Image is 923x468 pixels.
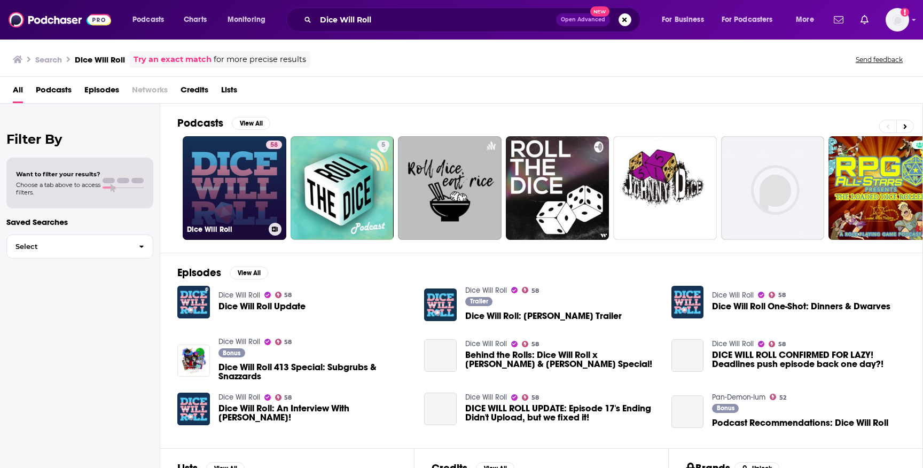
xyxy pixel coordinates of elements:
[654,11,717,28] button: open menu
[132,12,164,27] span: Podcasts
[465,350,659,369] a: Behind the Rolls: Dice Will Roll x Beadle & Grimm Special!
[522,341,539,347] a: 58
[220,11,279,28] button: open menu
[184,12,207,27] span: Charts
[228,12,265,27] span: Monitoring
[218,404,412,422] a: Dice Will Roll: An Interview With Luis Loza!
[9,10,111,30] a: Podchaser - Follow, Share and Rate Podcasts
[715,11,788,28] button: open menu
[590,6,609,17] span: New
[270,140,278,151] span: 58
[6,131,153,147] h2: Filter By
[177,11,213,28] a: Charts
[132,81,168,103] span: Networks
[266,141,282,149] a: 58
[125,11,178,28] button: open menu
[901,8,909,17] svg: Add a profile image
[856,11,873,29] a: Show notifications dropdown
[770,394,786,400] a: 52
[712,393,765,402] a: Pan-Demon-Ium
[671,395,704,428] a: Podcast Recommendations: Dice Will Roll
[218,363,412,381] a: Dice Will Roll 413 Special: Subgrubs & Snazzards
[465,393,507,402] a: Dice Will Roll
[214,53,306,66] span: for more precise results
[134,53,212,66] a: Try an exact match
[36,81,72,103] a: Podcasts
[218,302,306,311] a: Dice Will Roll Update
[221,81,237,103] a: Lists
[424,339,457,372] a: Behind the Rolls: Dice Will Roll x Beadle & Grimm Special!
[177,345,210,377] img: Dice Will Roll 413 Special: Subgrubs & Snazzards
[522,287,539,293] a: 58
[522,394,539,401] a: 58
[779,395,786,400] span: 52
[232,117,270,130] button: View All
[377,141,389,149] a: 5
[465,311,622,321] a: Dice Will Roll: Ruby Phoenix Trailer
[561,17,605,22] span: Open Advanced
[218,404,412,422] span: Dice Will Roll: An Interview With [PERSON_NAME]!
[218,291,260,300] a: Dice Will Roll
[886,8,909,32] button: Show profile menu
[183,136,286,240] a: 58Dice Will Roll
[470,298,488,305] span: Trailer
[284,293,292,298] span: 58
[465,311,622,321] span: Dice Will Roll: [PERSON_NAME] Trailer
[712,418,888,427] a: Podcast Recommendations: Dice Will Roll
[778,293,786,298] span: 58
[465,350,659,369] span: Behind the Rolls: Dice Will Roll x [PERSON_NAME] & [PERSON_NAME] Special!
[722,12,773,27] span: For Podcasters
[181,81,208,103] a: Credits
[465,339,507,348] a: Dice Will Roll
[16,181,100,196] span: Choose a tab above to access filters.
[769,341,786,347] a: 58
[275,394,292,401] a: 58
[465,286,507,295] a: Dice Will Roll
[671,339,704,372] a: DICE WILL ROLL CONFIRMED FOR LAZY! Deadlines push episode back one day?!
[662,12,704,27] span: For Business
[187,225,264,234] h3: Dice Will Roll
[16,170,100,178] span: Want to filter your results?
[556,13,610,26] button: Open AdvancedNew
[13,81,23,103] a: All
[531,395,539,400] span: 58
[75,54,125,65] h3: Dice Will Roll
[177,116,223,130] h2: Podcasts
[230,267,268,279] button: View All
[177,393,210,425] a: Dice Will Roll: An Interview With Luis Loza!
[84,81,119,103] a: Episodes
[218,393,260,402] a: Dice Will Roll
[177,286,210,318] img: Dice Will Roll Update
[778,342,786,347] span: 58
[424,393,457,425] a: DICE WILL ROLL UPDATE: Episode 17's Ending Didn't Upload, but we fixed it!
[296,7,651,32] div: Search podcasts, credits, & more...
[6,235,153,259] button: Select
[284,340,292,345] span: 58
[830,11,848,29] a: Show notifications dropdown
[769,292,786,298] a: 58
[424,288,457,321] img: Dice Will Roll: Ruby Phoenix Trailer
[852,55,906,64] button: Send feedback
[35,54,62,65] h3: Search
[275,292,292,298] a: 58
[291,136,394,240] a: 5
[223,350,240,356] span: Bonus
[275,339,292,345] a: 58
[712,291,754,300] a: Dice Will Roll
[717,405,734,411] span: Bonus
[671,286,704,318] a: Dice Will Roll One-Shot: Dinners & Dwarves
[788,11,827,28] button: open menu
[177,116,270,130] a: PodcastsView All
[381,140,385,151] span: 5
[712,302,890,311] a: Dice Will Roll One-Shot: Dinners & Dwarves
